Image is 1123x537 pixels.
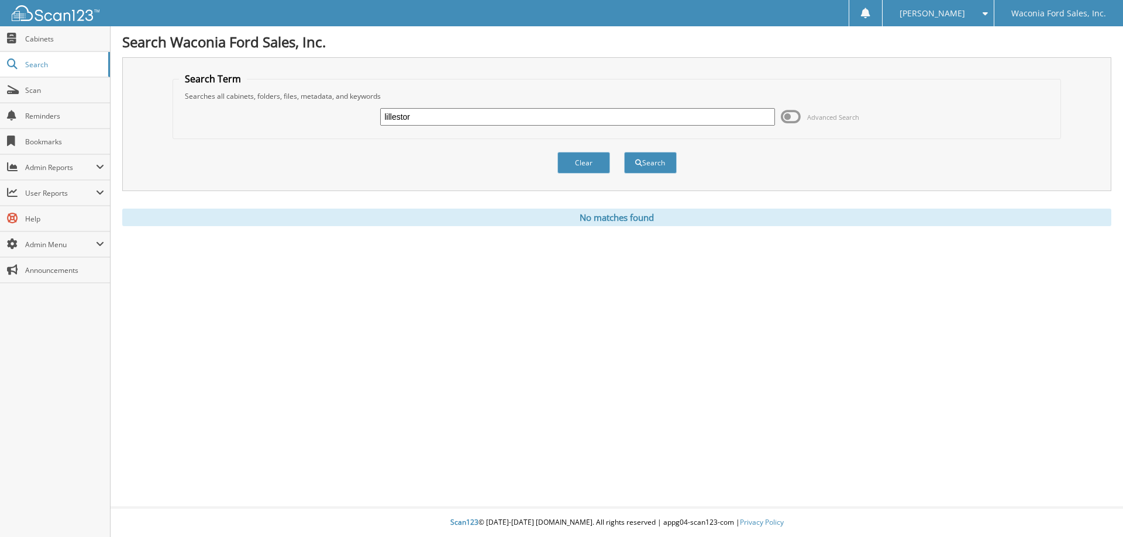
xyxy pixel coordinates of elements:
[25,111,104,121] span: Reminders
[25,214,104,224] span: Help
[25,240,96,250] span: Admin Menu
[122,32,1111,51] h1: Search Waconia Ford Sales, Inc.
[25,34,104,44] span: Cabinets
[25,188,96,198] span: User Reports
[25,162,96,172] span: Admin Reports
[740,517,784,527] a: Privacy Policy
[122,209,1111,226] div: No matches found
[12,5,99,21] img: scan123-logo-white.svg
[25,60,102,70] span: Search
[179,72,247,85] legend: Search Term
[557,152,610,174] button: Clear
[807,113,859,122] span: Advanced Search
[179,91,1055,101] div: Searches all cabinets, folders, files, metadata, and keywords
[25,85,104,95] span: Scan
[624,152,677,174] button: Search
[1011,10,1106,17] span: Waconia Ford Sales, Inc.
[111,508,1123,537] div: © [DATE]-[DATE] [DOMAIN_NAME]. All rights reserved | appg04-scan123-com |
[25,265,104,275] span: Announcements
[450,517,478,527] span: Scan123
[900,10,965,17] span: [PERSON_NAME]
[1065,481,1123,537] iframe: Chat Widget
[25,137,104,147] span: Bookmarks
